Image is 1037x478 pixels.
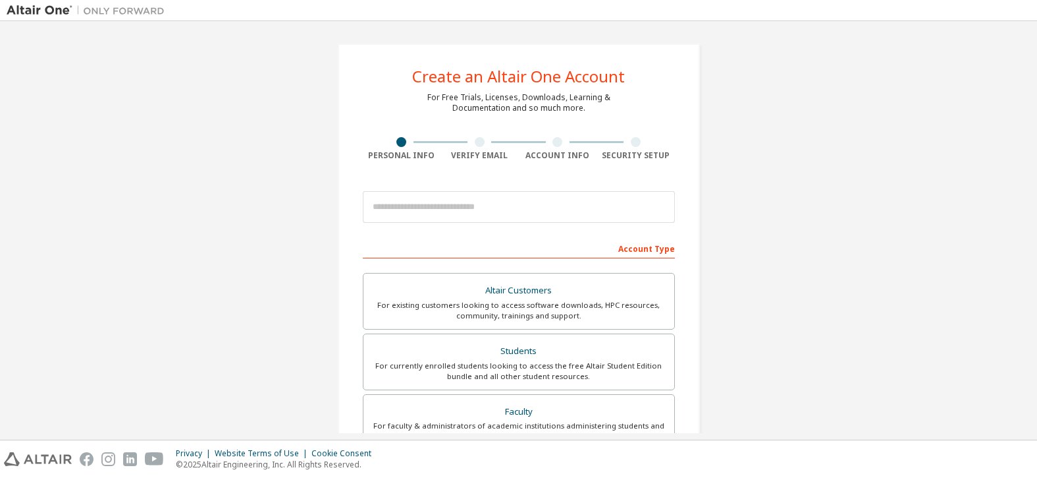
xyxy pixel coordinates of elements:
[371,342,666,361] div: Students
[371,403,666,421] div: Faculty
[145,452,164,466] img: youtube.svg
[363,150,441,161] div: Personal Info
[371,282,666,300] div: Altair Customers
[371,421,666,442] div: For faculty & administrators of academic institutions administering students and accessing softwa...
[371,361,666,382] div: For currently enrolled students looking to access the free Altair Student Edition bundle and all ...
[412,69,625,84] div: Create an Altair One Account
[176,459,379,470] p: © 2025 Altair Engineering, Inc. All Rights Reserved.
[597,150,675,161] div: Security Setup
[101,452,115,466] img: instagram.svg
[519,150,597,161] div: Account Info
[215,448,311,459] div: Website Terms of Use
[4,452,72,466] img: altair_logo.svg
[176,448,215,459] div: Privacy
[371,300,666,321] div: For existing customers looking to access software downloads, HPC resources, community, trainings ...
[123,452,137,466] img: linkedin.svg
[311,448,379,459] div: Cookie Consent
[80,452,93,466] img: facebook.svg
[7,4,171,17] img: Altair One
[427,92,610,113] div: For Free Trials, Licenses, Downloads, Learning & Documentation and so much more.
[440,150,519,161] div: Verify Email
[363,237,675,258] div: Account Type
